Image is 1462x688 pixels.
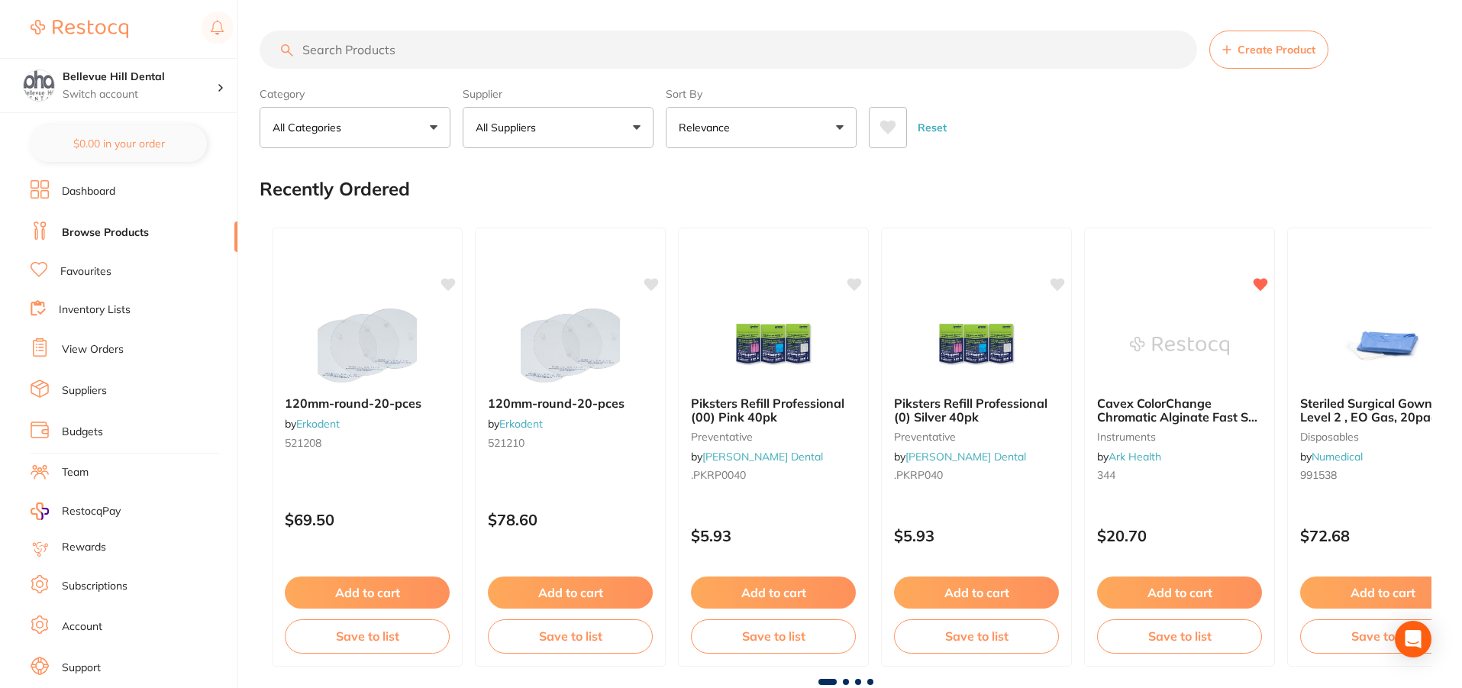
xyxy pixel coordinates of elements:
[894,431,1059,443] small: preventative
[476,120,542,135] p: All Suppliers
[691,619,856,653] button: Save to list
[666,87,857,101] label: Sort By
[691,431,856,443] small: preventative
[285,396,450,410] b: 120mm-round-20-pces
[1097,431,1262,443] small: instruments
[666,107,857,148] button: Relevance
[488,577,653,609] button: Add to cart
[521,308,620,384] img: 120mm-round-20-pces
[488,396,653,410] b: 120mm-round-20-pces
[1130,308,1229,384] img: Cavex ColorChange Chromatic Alginate Fast Set 500g
[679,120,736,135] p: Relevance
[62,383,107,399] a: Suppliers
[1395,621,1431,657] div: Open Intercom Messenger
[62,579,127,594] a: Subscriptions
[691,450,823,464] span: by
[318,308,417,384] img: 120mm-round-20-pces
[31,20,128,38] img: Restocq Logo
[1209,31,1328,69] button: Create Product
[1097,469,1262,481] small: 344
[691,469,856,481] small: .PKRP0040
[62,504,121,519] span: RestocqPay
[296,417,340,431] a: Erkodent
[285,437,450,449] small: 521208
[894,619,1059,653] button: Save to list
[62,465,89,480] a: Team
[31,125,207,162] button: $0.00 in your order
[62,619,102,635] a: Account
[894,527,1059,544] p: $5.93
[1097,577,1262,609] button: Add to cart
[1097,619,1262,653] button: Save to list
[62,225,149,241] a: Browse Products
[488,511,653,528] p: $78.60
[1097,396,1262,425] b: Cavex ColorChange Chromatic Alginate Fast Set 500g
[31,502,121,520] a: RestocqPay
[488,619,653,653] button: Save to list
[1238,44,1315,56] span: Create Product
[1300,450,1363,464] span: by
[260,179,410,200] h2: Recently Ordered
[463,107,654,148] button: All Suppliers
[62,540,106,555] a: Rewards
[260,107,450,148] button: All Categories
[1312,450,1363,464] a: Numedical
[63,87,217,102] p: Switch account
[894,450,1026,464] span: by
[1097,450,1161,464] span: by
[62,342,124,357] a: View Orders
[260,87,450,101] label: Category
[285,577,450,609] button: Add to cart
[59,302,131,318] a: Inventory Lists
[927,308,1026,384] img: Piksters Refill Professional (0) Silver 40pk
[24,70,54,101] img: Bellevue Hill Dental
[463,87,654,101] label: Supplier
[488,437,653,449] small: 521210
[894,469,1059,481] small: .PKRP040
[285,511,450,528] p: $69.50
[260,31,1197,69] input: Search Products
[724,308,823,384] img: Piksters Refill Professional (00) Pink 40pk
[691,577,856,609] button: Add to cart
[63,69,217,85] h4: Bellevue Hill Dental
[60,264,111,279] a: Favourites
[31,11,128,47] a: Restocq Logo
[905,450,1026,464] a: [PERSON_NAME] Dental
[285,619,450,653] button: Save to list
[702,450,823,464] a: [PERSON_NAME] Dental
[488,417,543,431] span: by
[1333,308,1432,384] img: Steriled Surgical Gown Pack Level 2 , EO Gas, 20packs per box
[894,577,1059,609] button: Add to cart
[62,661,101,676] a: Support
[1097,527,1262,544] p: $20.70
[691,527,856,544] p: $5.93
[62,425,103,440] a: Budgets
[31,502,49,520] img: RestocqPay
[285,417,340,431] span: by
[499,417,543,431] a: Erkodent
[273,120,347,135] p: All Categories
[691,396,856,425] b: Piksters Refill Professional (00) Pink 40pk
[62,184,115,199] a: Dashboard
[913,107,951,148] button: Reset
[894,396,1059,425] b: Piksters Refill Professional (0) Silver 40pk
[1109,450,1161,464] a: Ark Health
